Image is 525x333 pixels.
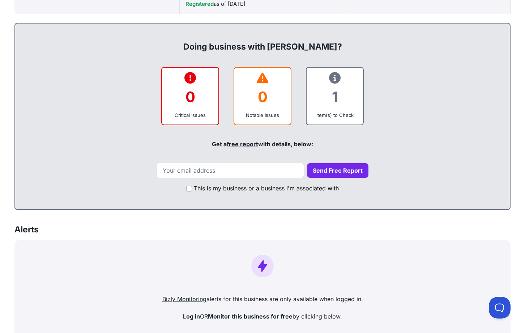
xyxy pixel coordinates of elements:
div: 0 [168,82,213,111]
a: free report [227,140,258,148]
strong: Monitor this business for free [208,313,293,320]
label: This is my business or a business I'm associated with [194,184,339,193]
input: Your email address [157,163,304,178]
a: Bizly Monitoring [162,295,206,303]
span: Registered [185,0,214,7]
div: Critical Issues [168,111,213,119]
button: Send Free Report [307,163,368,178]
span: Get a with details, below: [212,140,313,148]
div: 1 [312,82,357,111]
h3: Alerts [14,224,39,235]
strong: Log in [183,313,200,320]
div: Doing business with [PERSON_NAME]? [22,29,503,52]
div: 0 [240,82,285,111]
p: OR by clicking below. [20,312,505,321]
iframe: Toggle Customer Support [489,297,511,319]
p: alerts for this business are only available when logged in. [20,295,505,303]
div: Item(s) to Check [312,111,357,119]
div: Notable Issues [240,111,285,119]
